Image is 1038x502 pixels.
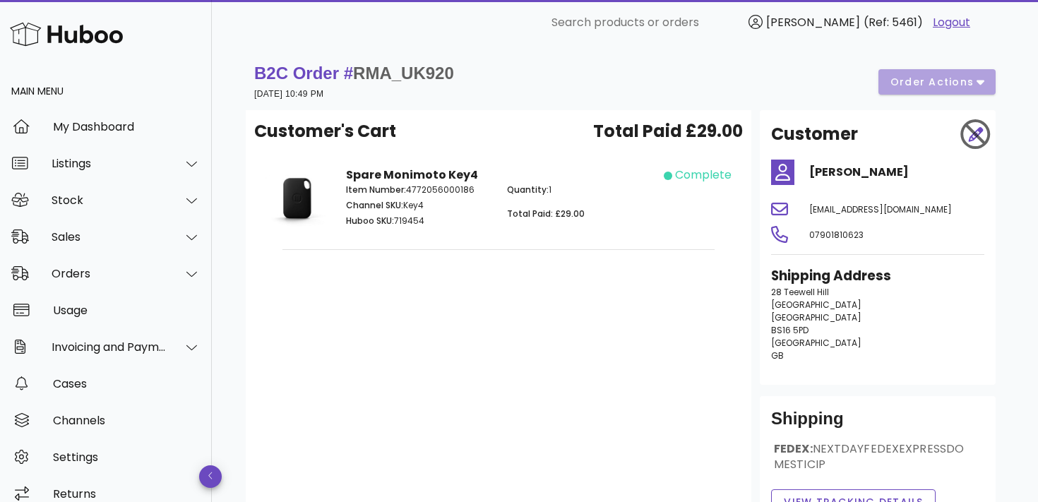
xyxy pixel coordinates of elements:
[53,304,201,317] div: Usage
[771,349,784,361] span: GB
[933,14,970,31] a: Logout
[53,487,201,501] div: Returns
[52,340,167,354] div: Invoicing and Payments
[52,230,167,244] div: Sales
[771,407,984,441] div: Shipping
[864,14,923,30] span: (Ref: 5461)
[254,89,323,99] small: [DATE] 10:49 PM
[254,119,396,144] span: Customer's Cart
[507,208,585,220] span: Total Paid: £29.00
[774,441,964,472] span: NEXTDAYFEDEXEXPRESSDOMESTICIP
[53,377,201,390] div: Cases
[771,299,861,311] span: [GEOGRAPHIC_DATA]
[346,184,406,196] span: Item Number:
[771,441,984,484] div: FEDEX:
[346,215,490,227] p: 719454
[52,193,167,207] div: Stock
[53,414,201,427] div: Channels
[346,167,478,183] strong: Spare Monimoto Key4
[809,203,952,215] span: [EMAIL_ADDRESS][DOMAIN_NAME]
[771,266,984,286] h3: Shipping Address
[52,267,167,280] div: Orders
[771,286,829,298] span: 28 Teewell Hill
[771,324,809,336] span: BS16 5PD
[771,337,861,349] span: [GEOGRAPHIC_DATA]
[771,311,861,323] span: [GEOGRAPHIC_DATA]
[346,199,403,211] span: Channel SKU:
[52,157,167,170] div: Listings
[254,64,454,83] strong: B2C Order #
[809,164,984,181] h4: [PERSON_NAME]
[507,184,549,196] span: Quantity:
[266,167,329,230] img: Product Image
[507,184,651,196] p: 1
[353,64,454,83] span: RMA_UK920
[809,229,864,241] span: 07901810623
[766,14,860,30] span: [PERSON_NAME]
[346,184,490,196] p: 4772056000186
[10,19,123,49] img: Huboo Logo
[346,199,490,212] p: Key4
[346,215,394,227] span: Huboo SKU:
[53,120,201,133] div: My Dashboard
[675,167,732,184] div: complete
[771,121,858,147] h2: Customer
[593,119,743,144] span: Total Paid £29.00
[53,450,201,464] div: Settings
